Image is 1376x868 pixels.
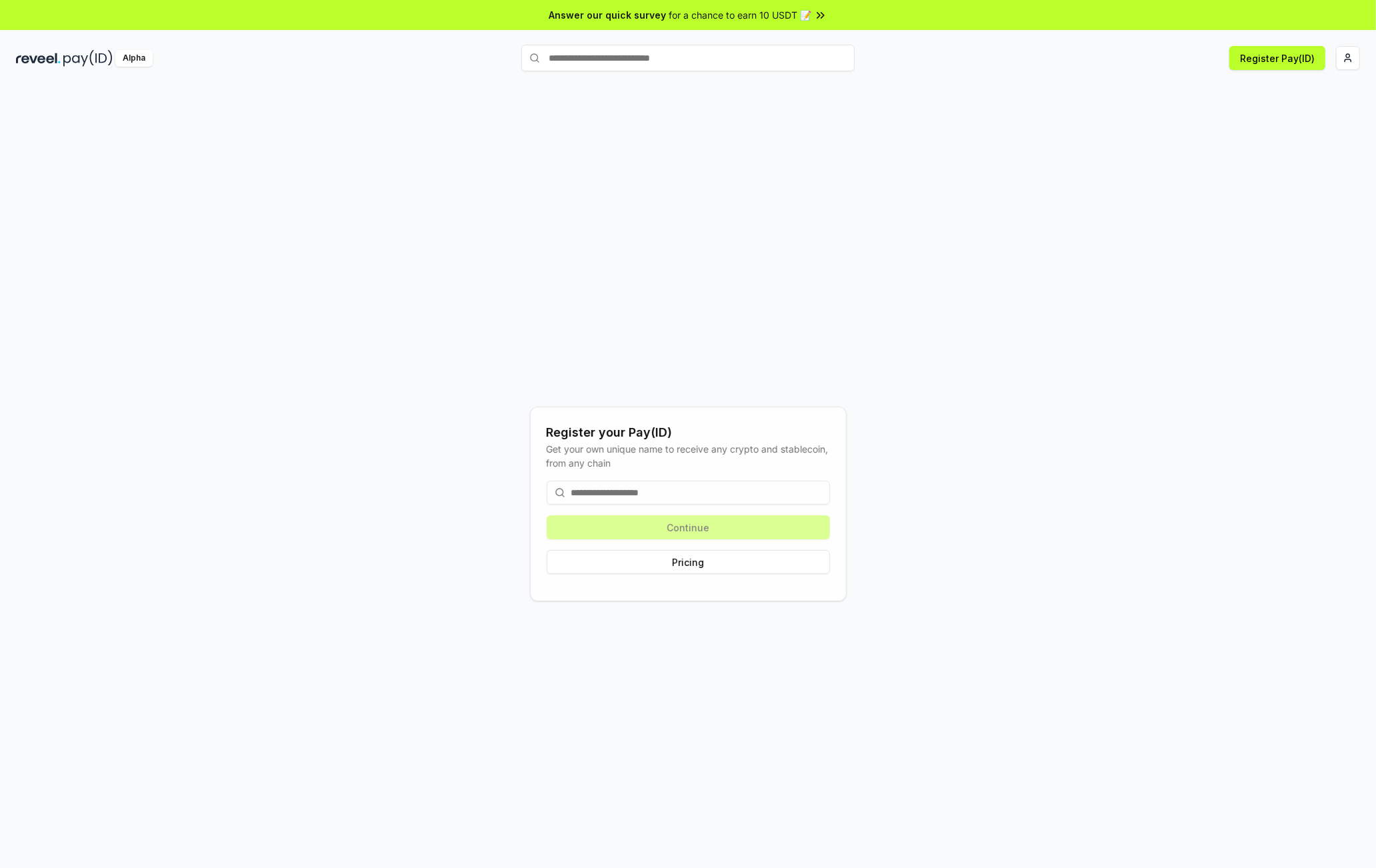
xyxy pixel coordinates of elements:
div: Get your own unique name to receive any crypto and stablecoin, from any chain [547,442,830,470]
span: Answer our quick survey [549,8,666,22]
img: reveel_dark [16,50,61,67]
img: pay_id [63,50,113,67]
div: Alpha [115,50,153,67]
button: Pricing [547,550,830,574]
div: Register your Pay(ID) [547,423,830,442]
button: Register Pay(ID) [1229,46,1325,70]
span: for a chance to earn 10 USDT 📝 [669,8,811,22]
